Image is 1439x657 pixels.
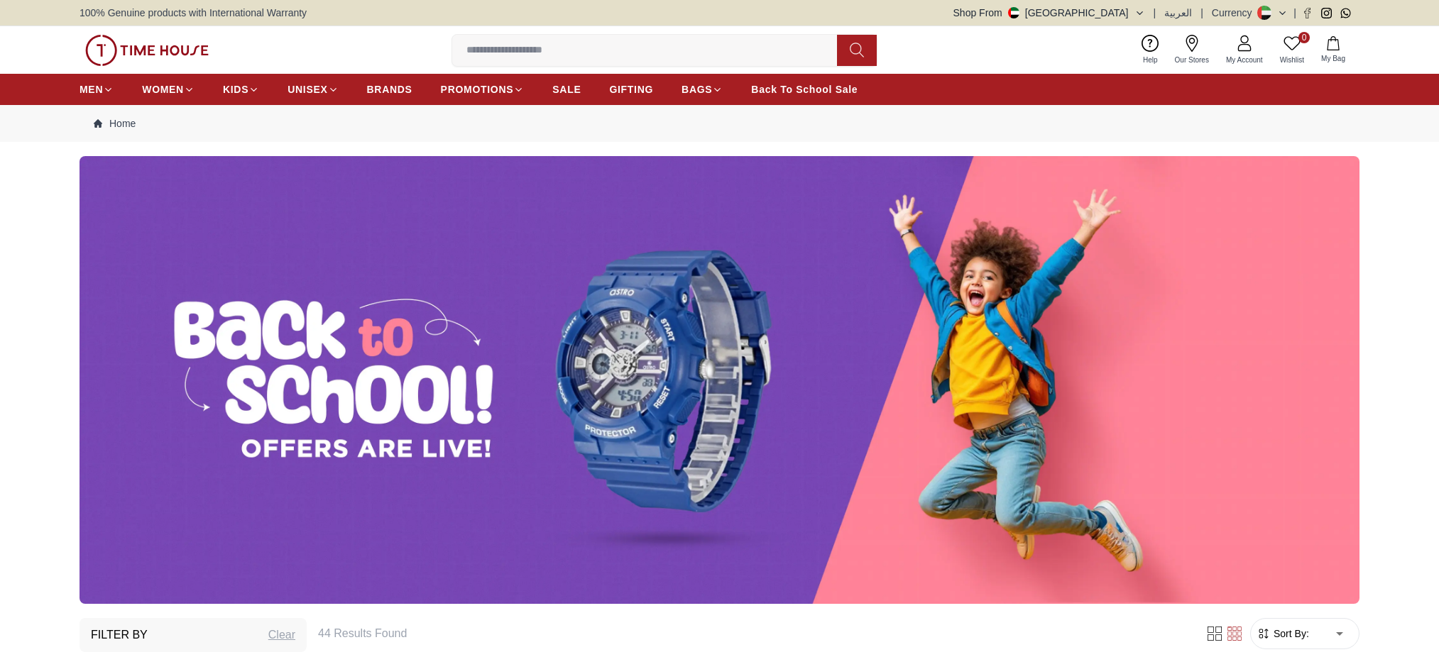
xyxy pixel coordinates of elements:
span: UNISEX [288,82,327,96]
a: Whatsapp [1340,8,1351,18]
a: Facebook [1302,8,1313,18]
span: | [1200,6,1203,20]
span: BAGS [682,82,712,96]
a: Instagram [1321,8,1332,18]
a: BRANDS [367,77,412,102]
span: Our Stores [1169,55,1215,65]
a: Our Stores [1166,32,1218,68]
span: PROMOTIONS [441,82,514,96]
span: | [1293,6,1296,20]
span: My Account [1220,55,1269,65]
a: Help [1134,32,1166,68]
a: BAGS [682,77,723,102]
a: SALE [552,77,581,102]
a: Back To School Sale [751,77,858,102]
a: MEN [80,77,114,102]
span: 100% Genuine products with International Warranty [80,6,307,20]
span: My Bag [1315,53,1351,64]
h6: 44 Results Found [318,625,1188,642]
span: MEN [80,82,103,96]
span: 0 [1298,32,1310,43]
div: Clear [268,626,295,644]
span: Help [1137,55,1164,65]
span: Sort By: [1271,626,1309,641]
h3: Filter By [91,626,148,644]
span: KIDS [223,82,248,96]
a: Home [94,116,136,131]
a: UNISEX [288,77,338,102]
a: PROMOTIONS [441,77,525,102]
nav: Breadcrumb [80,105,1359,142]
button: Sort By: [1257,626,1309,641]
span: SALE [552,82,581,96]
img: ... [85,35,209,66]
div: Currency [1212,6,1258,20]
a: GIFTING [609,77,653,102]
button: العربية [1164,6,1192,20]
span: | [1154,6,1156,20]
img: ... [80,156,1359,604]
span: Back To School Sale [751,82,858,96]
button: My Bag [1313,33,1354,67]
span: WOMEN [142,82,184,96]
span: BRANDS [367,82,412,96]
span: GIFTING [609,82,653,96]
a: WOMEN [142,77,195,102]
button: Shop From[GEOGRAPHIC_DATA] [953,6,1145,20]
a: KIDS [223,77,259,102]
a: 0Wishlist [1271,32,1313,68]
img: United Arab Emirates [1008,7,1019,18]
span: Wishlist [1274,55,1310,65]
